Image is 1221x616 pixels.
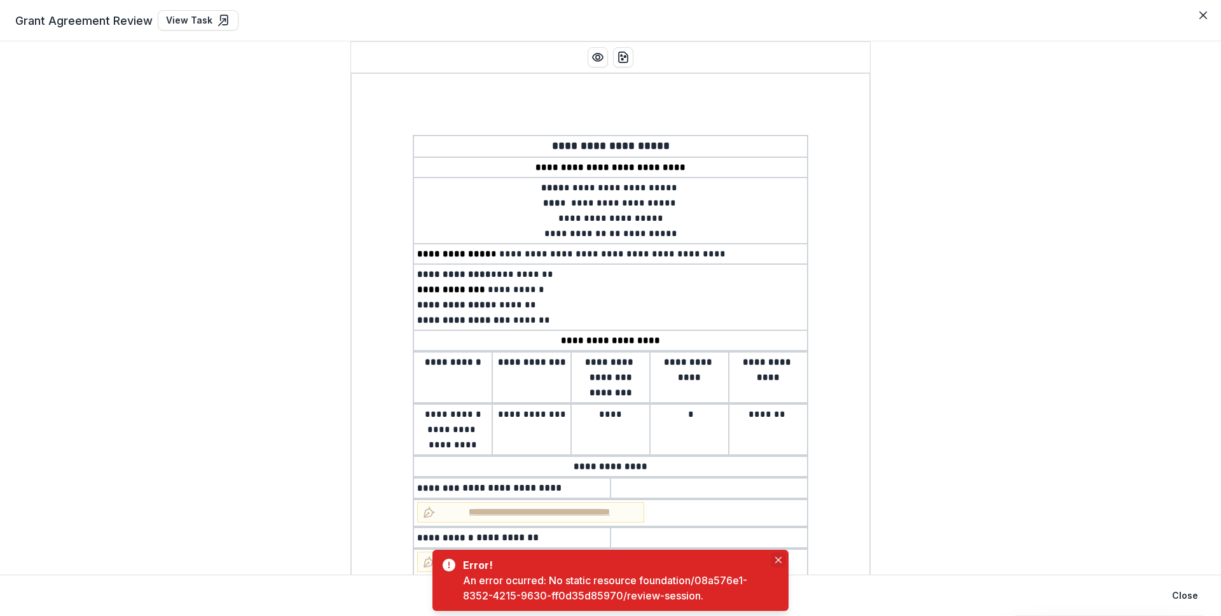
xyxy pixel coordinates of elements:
a: View Task [158,10,238,31]
button: Preview preview-doc.pdf [588,47,608,67]
button: download-word [613,47,633,67]
div: An error ocurred: No static resource foundation/08a576e1-8352-4215-9630-ff0d35d85970/review-session. [463,573,768,603]
button: Close [1193,5,1213,25]
span: Grant Agreement Review [15,12,153,29]
button: Close [1164,585,1206,606]
button: Close [771,552,786,568]
div: Error! [463,557,763,573]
